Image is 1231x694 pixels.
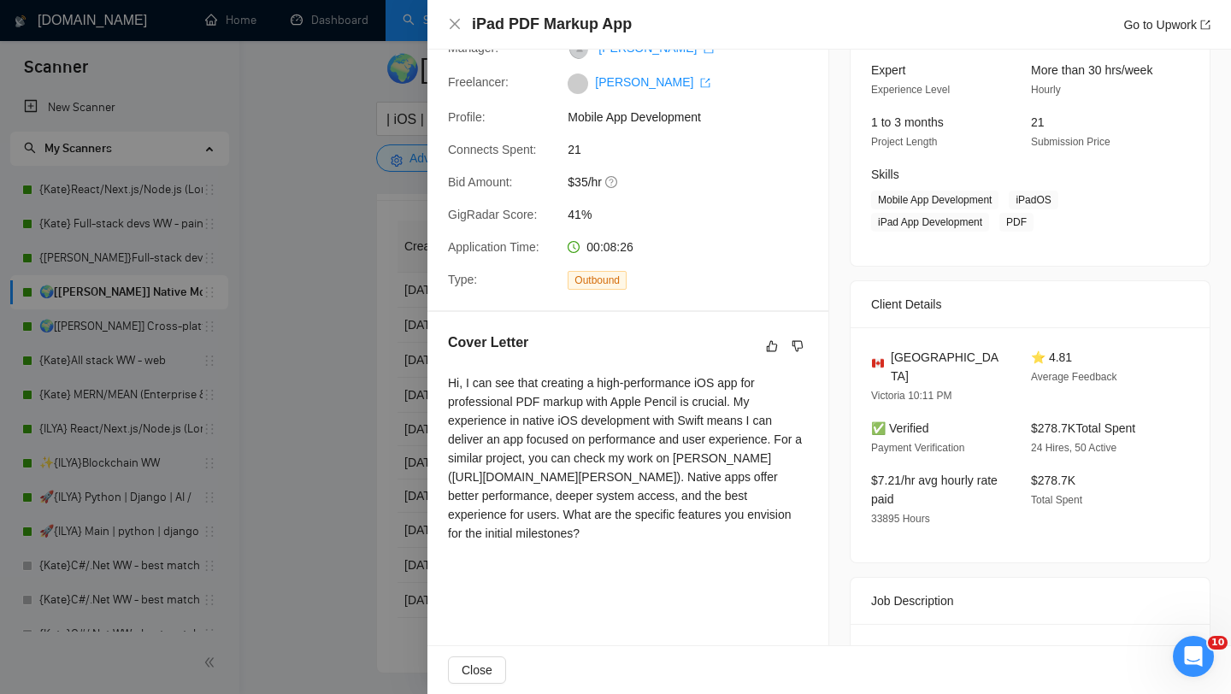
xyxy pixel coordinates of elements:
[448,17,462,31] span: close
[1031,494,1082,506] span: Total Spent
[605,175,619,189] span: question-circle
[1031,421,1135,435] span: $278.7K Total Spent
[1031,473,1075,487] span: $278.7K
[1208,636,1228,650] span: 10
[999,213,1034,232] span: PDF
[1031,84,1061,96] span: Hourly
[872,357,884,369] img: 🇨🇦
[891,348,1004,385] span: [GEOGRAPHIC_DATA]
[448,240,539,254] span: Application Time:
[871,84,950,96] span: Experience Level
[1200,20,1210,30] span: export
[448,75,509,89] span: Freelancer:
[448,143,537,156] span: Connects Spent:
[1031,115,1045,129] span: 21
[586,240,633,254] span: 00:08:26
[700,78,710,88] span: export
[871,513,930,525] span: 33895 Hours
[595,75,710,89] a: [PERSON_NAME] export
[871,168,899,181] span: Skills
[871,115,944,129] span: 1 to 3 months
[462,661,492,679] span: Close
[568,205,824,224] span: 41%
[871,191,998,209] span: Mobile App Development
[871,473,998,506] span: $7.21/hr avg hourly rate paid
[762,336,782,356] button: like
[448,656,506,684] button: Close
[766,339,778,353] span: like
[448,373,808,543] div: Hi, I can see that creating a high-performance iOS app for professional PDF markup with Apple Pen...
[448,332,528,353] h5: Cover Letter
[448,208,537,221] span: GigRadar Score:
[871,136,937,148] span: Project Length
[787,336,808,356] button: dislike
[568,173,824,191] span: $35/hr
[1009,191,1057,209] span: iPadOS
[568,140,824,159] span: 21
[871,213,989,232] span: iPad App Development
[871,63,905,77] span: Expert
[448,17,462,32] button: Close
[1031,371,1117,383] span: Average Feedback
[448,175,513,189] span: Bid Amount:
[448,110,486,124] span: Profile:
[568,108,824,126] span: Mobile App Development
[871,442,964,454] span: Payment Verification
[448,273,477,286] span: Type:
[1031,136,1110,148] span: Submission Price
[1173,636,1214,677] iframe: Intercom live chat
[1123,18,1210,32] a: Go to Upworkexport
[792,339,804,353] span: dislike
[568,271,627,290] span: Outbound
[871,281,1189,327] div: Client Details
[472,14,632,35] h4: iPad PDF Markup App
[568,241,580,253] span: clock-circle
[1031,350,1072,364] span: ⭐ 4.81
[871,390,952,402] span: Victoria 10:11 PM
[1031,442,1116,454] span: 24 Hires, 50 Active
[1031,63,1152,77] span: More than 30 hrs/week
[871,578,1189,624] div: Job Description
[871,421,929,435] span: ✅ Verified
